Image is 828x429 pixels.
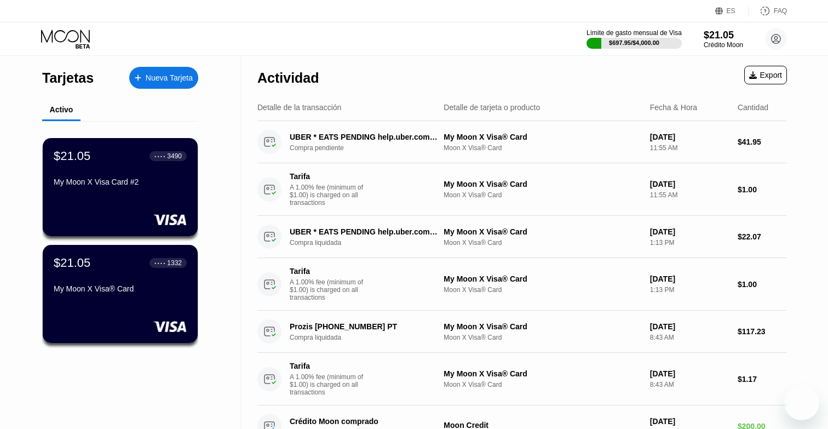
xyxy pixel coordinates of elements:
div: Moon X Visa® Card [444,239,641,247]
div: My Moon X Visa® Card [444,369,641,378]
div: 8:43 AM [650,381,729,388]
div: TarifaA 1.00% fee (minimum of $1.00) is charged on all transactionsMy Moon X Visa® CardMoon X Vis... [257,258,787,311]
div: My Moon X Visa® Card [444,133,641,141]
div: Moon X Visa® Card [444,286,641,294]
div: A 1.00% fee (minimum of $1.00) is charged on all transactions [290,373,372,396]
div: My Moon X Visa® Card [444,274,641,283]
div: Compra liquidada [290,334,450,341]
div: Moon X Visa® Card [444,144,641,152]
div: ES [715,5,749,16]
div: Moon X Visa® Card [444,381,641,388]
div: 11:55 AM [650,191,729,199]
div: Compra pendiente [290,144,450,152]
div: Nueva Tarjeta [146,73,193,83]
div: $117.23 [738,327,787,336]
div: A 1.00% fee (minimum of $1.00) is charged on all transactions [290,278,372,301]
div: Prozis [PHONE_NUMBER] PT [290,322,438,331]
div: $1.17 [738,375,787,384]
div: $1.00 [738,280,787,289]
div: Moon X Visa® Card [444,191,641,199]
div: $21.05 [54,149,90,163]
div: 1:13 PM [650,239,729,247]
div: My Moon X Visa® Card [444,322,641,331]
div: $1.00 [738,185,787,194]
div: Nueva Tarjeta [129,67,198,89]
div: FAQ [749,5,787,16]
div: Límite de gasto mensual de Visa$697.95/$4,000.00 [586,29,682,49]
div: $21.05● ● ● ●1332My Moon X Visa® Card [43,245,198,343]
div: Actividad [257,70,319,86]
div: Tarifa [290,362,366,370]
div: Detalle de la transacción [257,103,341,112]
div: $22.07 [738,232,787,241]
div: Export [749,71,782,79]
div: Crédito Moon [704,41,743,49]
div: A 1.00% fee (minimum of $1.00) is charged on all transactions [290,184,372,207]
div: My Moon X Visa Card #2 [54,178,187,186]
div: UBER * EATS PENDING help.uber.comNLCompra pendienteMy Moon X Visa® CardMoon X Visa® Card[DATE]11:... [257,121,787,163]
div: TarifaA 1.00% fee (minimum of $1.00) is charged on all transactionsMy Moon X Visa® CardMoon X Vis... [257,353,787,405]
div: Cantidad [738,103,768,112]
div: FAQ [774,7,787,15]
div: [DATE] [650,180,729,188]
div: $41.95 [738,138,787,146]
div: $21.05 [704,30,743,41]
div: 3490 [167,152,182,160]
div: Activo [50,105,73,114]
div: $21.05● ● ● ●3490My Moon X Visa Card #2 [43,138,198,236]
div: My Moon X Visa® Card [444,180,641,188]
div: Crédito Moon comprado [290,417,438,426]
div: 1:13 PM [650,286,729,294]
div: ES [727,7,735,15]
div: Export [744,66,787,84]
div: [DATE] [650,322,729,331]
div: UBER * EATS PENDING help.uber.comNLCompra liquidadaMy Moon X Visa® CardMoon X Visa® Card[DATE]1:1... [257,216,787,258]
div: [DATE] [650,369,729,378]
div: $21.05 [54,256,90,270]
div: 8:43 AM [650,334,729,341]
div: TarifaA 1.00% fee (minimum of $1.00) is charged on all transactionsMy Moon X Visa® CardMoon X Vis... [257,163,787,216]
div: 11:55 AM [650,144,729,152]
div: $697.95 / $4,000.00 [609,39,659,46]
div: [DATE] [650,133,729,141]
div: [DATE] [650,274,729,283]
div: Tarjetas [42,70,94,86]
div: Prozis [PHONE_NUMBER] PTCompra liquidadaMy Moon X Visa® CardMoon X Visa® Card[DATE]8:43 AM$117.23 [257,311,787,353]
div: ● ● ● ● [154,155,165,158]
div: UBER * EATS PENDING help.uber.comNL [290,227,438,236]
div: My Moon X Visa® Card [54,284,187,293]
div: $21.05Crédito Moon [704,30,743,49]
div: [DATE] [650,227,729,236]
div: UBER * EATS PENDING help.uber.comNL [290,133,438,141]
div: Fecha & Hora [650,103,697,112]
div: Detalle de tarjeta o producto [444,103,540,112]
div: Límite de gasto mensual de Visa [586,29,682,37]
div: Compra liquidada [290,239,450,247]
div: ● ● ● ● [154,261,165,265]
div: Tarifa [290,172,366,181]
div: 1332 [167,259,182,267]
div: [DATE] [650,417,729,426]
div: My Moon X Visa® Card [444,227,641,236]
div: Moon X Visa® Card [444,334,641,341]
div: Tarifa [290,267,366,276]
iframe: Botón para iniciar la ventana de mensajería, conversación en curso [784,385,819,420]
